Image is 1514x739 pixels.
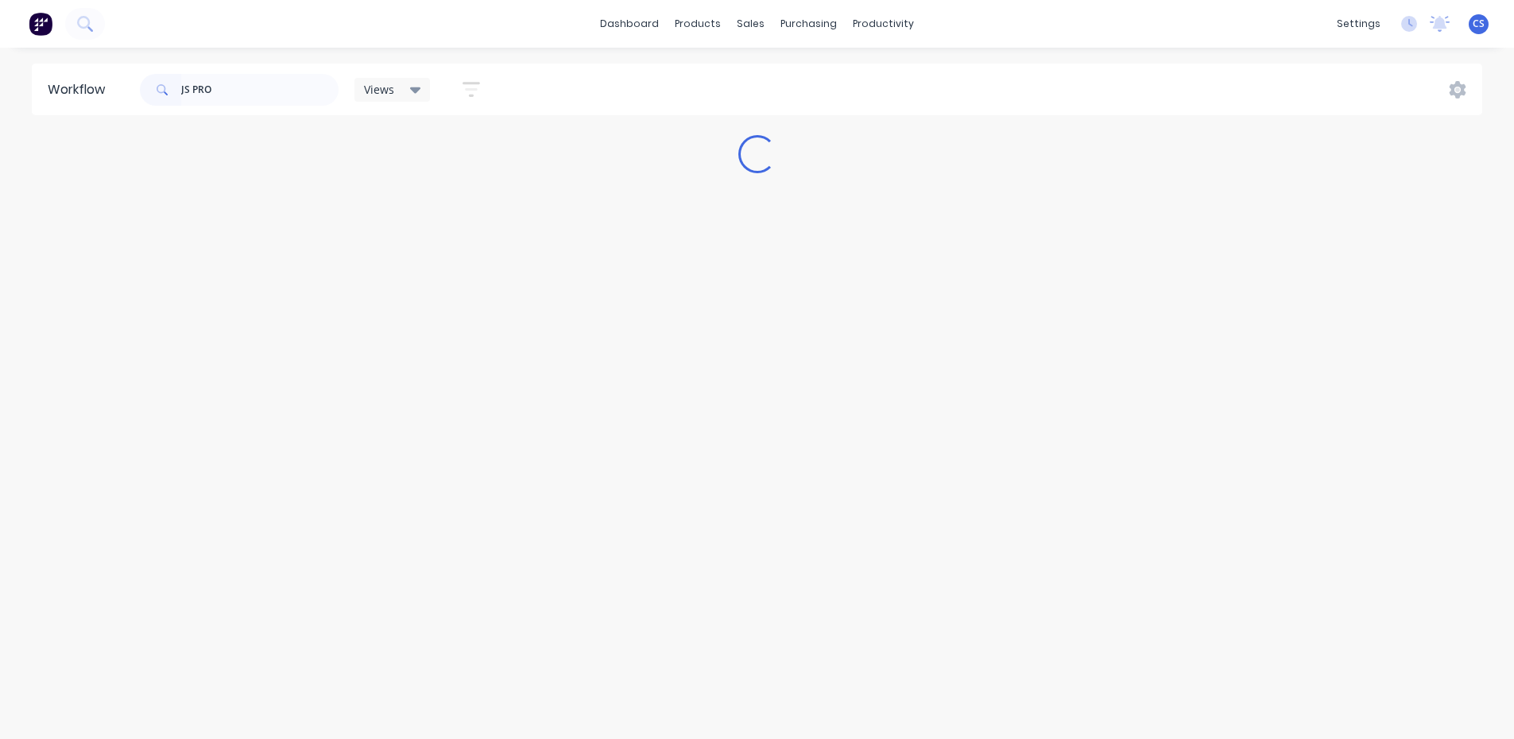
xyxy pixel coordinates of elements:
[667,12,729,36] div: products
[772,12,845,36] div: purchasing
[592,12,667,36] a: dashboard
[845,12,922,36] div: productivity
[729,12,772,36] div: sales
[29,12,52,36] img: Factory
[181,74,339,106] input: Search for orders...
[1473,17,1485,31] span: CS
[48,80,113,99] div: Workflow
[1329,12,1388,36] div: settings
[364,81,394,98] span: Views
